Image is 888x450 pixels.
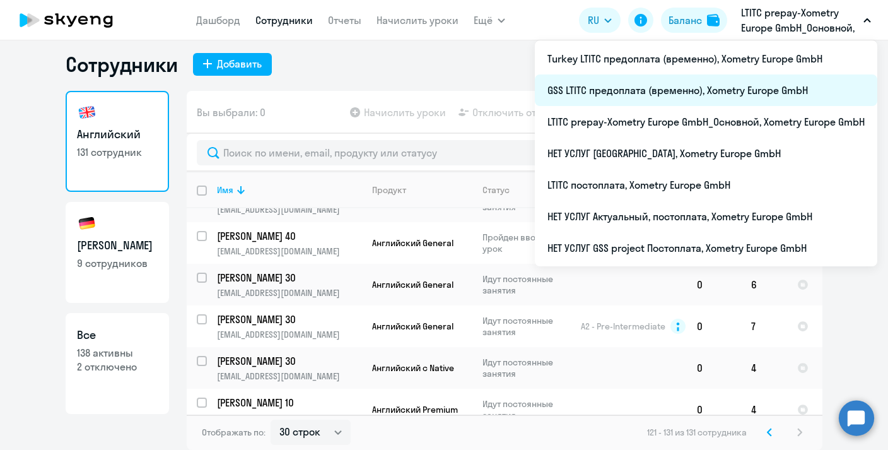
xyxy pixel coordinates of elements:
[77,327,158,343] h3: Все
[482,232,569,254] p: Пройден вводный урок
[66,313,169,414] a: Все138 активны2 отключено
[687,347,741,389] td: 0
[474,13,493,28] span: Ещё
[482,273,569,296] p: Идут постоянные занятия
[217,246,361,257] p: [EMAIL_ADDRESS][DOMAIN_NAME]
[647,427,747,438] span: 121 - 131 из 131 сотрудника
[217,229,359,243] p: [PERSON_NAME] 40
[474,8,505,33] button: Ещё
[77,102,97,122] img: english
[661,8,727,33] button: Балансbalance
[217,412,361,423] p: [EMAIL_ADDRESS][DOMAIN_NAME]
[77,256,158,270] p: 9 сотрудников
[372,237,453,249] span: Английский General
[687,305,741,347] td: 0
[482,184,510,196] div: Статус
[217,229,361,243] a: [PERSON_NAME] 40
[741,389,787,430] td: 4
[372,404,458,415] span: Английский Premium
[535,40,877,266] ul: Ещё
[687,389,741,430] td: 0
[741,5,858,35] p: LTITC prepay-Xometry Europe GmbH_Основной, Xometry Europe GmbH
[217,396,361,410] a: [PERSON_NAME] 10
[482,357,569,379] p: Идут постоянные занятия
[735,5,877,35] button: LTITC prepay-Xometry Europe GmbH_Основной, Xometry Europe GmbH
[741,264,787,305] td: 6
[579,8,621,33] button: RU
[669,13,702,28] div: Баланс
[217,271,361,285] a: [PERSON_NAME] 30
[581,321,665,332] span: A2 - Pre-Intermediate
[377,14,459,27] a: Начислить уроки
[372,362,454,374] span: Английский с Native
[482,315,569,338] p: Идут постоянные занятия
[328,14,361,27] a: Отчеты
[217,329,361,340] p: [EMAIL_ADDRESS][DOMAIN_NAME]
[77,213,97,234] img: german
[588,13,599,28] span: RU
[741,347,787,389] td: 4
[77,145,158,159] p: 131 сотрудник
[66,91,169,192] a: Английский131 сотрудник
[741,305,787,347] td: 7
[196,14,240,27] a: Дашборд
[217,370,361,382] p: [EMAIL_ADDRESS][DOMAIN_NAME]
[217,204,361,215] p: [EMAIL_ADDRESS][DOMAIN_NAME]
[197,140,812,165] input: Поиск по имени, email, продукту или статусу
[217,354,361,368] a: [PERSON_NAME] 30
[217,312,361,326] a: [PERSON_NAME] 30
[217,354,359,368] p: [PERSON_NAME] 30
[66,202,169,303] a: [PERSON_NAME]9 сотрудников
[202,427,266,438] span: Отображать по:
[217,271,359,285] p: [PERSON_NAME] 30
[217,184,361,196] div: Имя
[217,56,262,71] div: Добавить
[372,279,453,290] span: Английский General
[66,52,178,77] h1: Сотрудники
[77,237,158,254] h3: [PERSON_NAME]
[217,287,361,299] p: [EMAIL_ADDRESS][DOMAIN_NAME]
[197,105,266,120] span: Вы выбрали: 0
[372,321,453,332] span: Английский General
[77,346,158,360] p: 138 активны
[372,184,406,196] div: Продукт
[707,14,720,27] img: balance
[255,14,313,27] a: Сотрудники
[77,360,158,374] p: 2 отключено
[217,396,359,410] p: [PERSON_NAME] 10
[217,312,359,326] p: [PERSON_NAME] 30
[687,264,741,305] td: 0
[482,398,569,421] p: Идут постоянные занятия
[193,53,272,76] button: Добавить
[77,126,158,143] h3: Английский
[217,184,233,196] div: Имя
